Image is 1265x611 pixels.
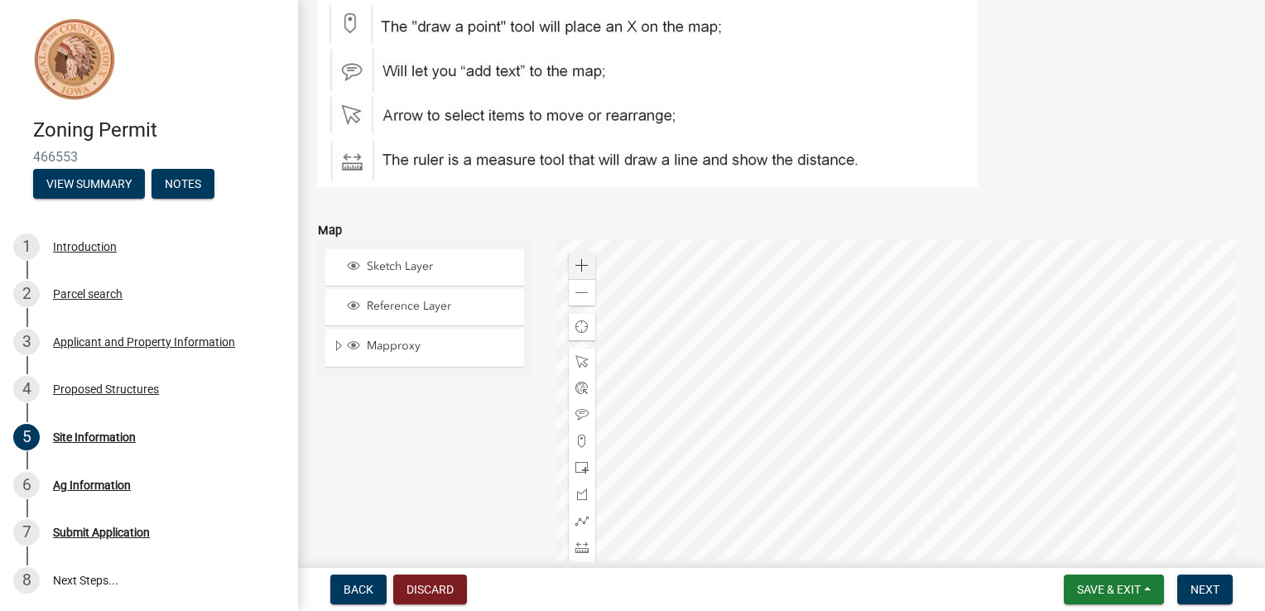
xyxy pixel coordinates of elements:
[344,339,518,355] div: Mapproxy
[325,329,524,367] li: Mapproxy
[53,479,131,491] div: Ag Information
[344,583,373,596] span: Back
[13,567,40,594] div: 8
[1064,575,1164,604] button: Save & Exit
[330,575,387,604] button: Back
[318,225,342,237] label: Map
[569,279,595,305] div: Zoom out
[152,169,214,199] button: Notes
[324,245,526,372] ul: Layer List
[33,17,116,101] img: Sioux County, Iowa
[1190,583,1219,596] span: Next
[53,431,136,443] div: Site Information
[344,259,518,276] div: Sketch Layer
[332,339,344,356] span: Expand
[393,575,467,604] button: Discard
[33,169,145,199] button: View Summary
[53,383,159,395] div: Proposed Structures
[33,118,285,142] h4: Zoning Permit
[13,281,40,307] div: 2
[13,519,40,546] div: 7
[53,527,150,538] div: Submit Application
[363,299,518,314] span: Reference Layer
[569,253,595,279] div: Zoom in
[13,329,40,355] div: 3
[1077,583,1141,596] span: Save & Exit
[33,178,145,191] wm-modal-confirm: Summary
[13,233,40,260] div: 1
[344,299,518,315] div: Reference Layer
[1177,575,1233,604] button: Next
[325,289,524,326] li: Reference Layer
[53,241,117,253] div: Introduction
[363,339,518,354] span: Mapproxy
[33,149,265,165] span: 466553
[13,424,40,450] div: 5
[325,249,524,286] li: Sketch Layer
[53,288,123,300] div: Parcel search
[363,259,518,274] span: Sketch Layer
[53,336,235,348] div: Applicant and Property Information
[13,472,40,498] div: 6
[569,314,595,340] div: Find my location
[152,178,214,191] wm-modal-confirm: Notes
[13,376,40,402] div: 4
